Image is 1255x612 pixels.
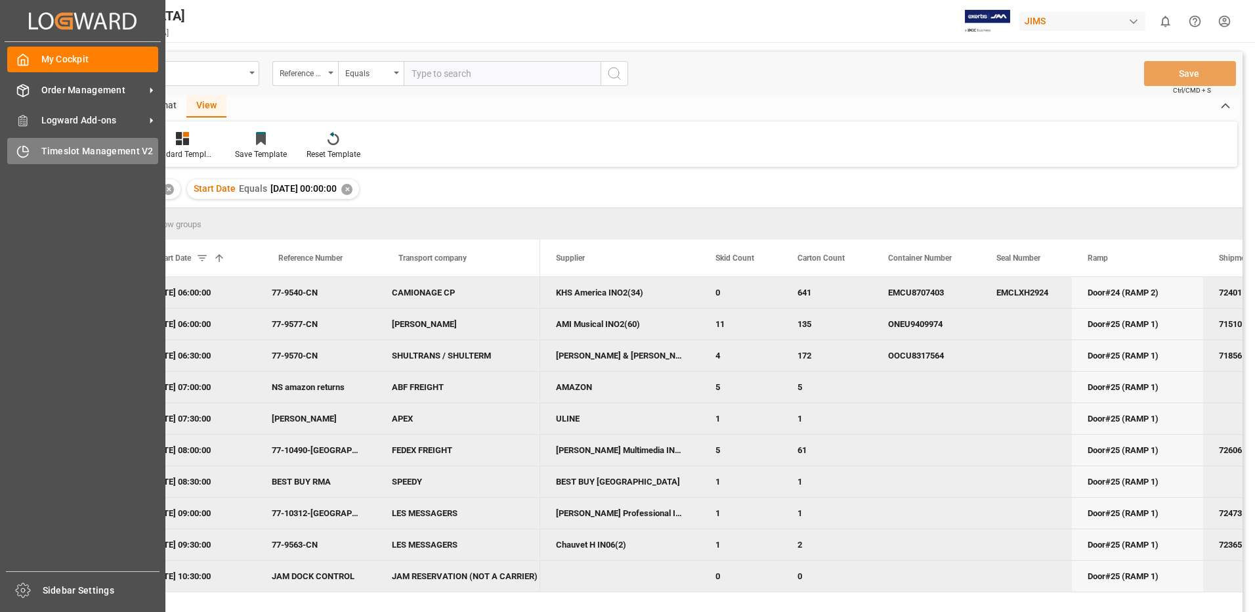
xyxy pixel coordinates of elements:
[700,372,782,403] div: 5
[135,466,256,497] div: [DATE] 08:30:00
[1173,85,1211,95] span: Ctrl/CMD + S
[272,61,338,86] button: open menu
[782,309,872,339] div: 135
[256,498,376,529] div: 77-10312-[GEOGRAPHIC_DATA]
[256,435,376,466] div: 77-10490-[GEOGRAPHIC_DATA]
[56,403,540,435] div: Press SPACE to deselect this row.
[392,561,524,592] div: JAM RESERVATION (NOT A CARRIER)
[700,498,782,529] div: 1
[338,61,404,86] button: open menu
[270,183,337,194] span: [DATE] 00:00:00
[163,184,174,195] div: ✕
[41,114,145,127] span: Logward Add-ons
[540,435,700,466] div: [PERSON_NAME] Multimedia IN04 (7) & INON (16)
[540,466,700,497] div: BEST BUY [GEOGRAPHIC_DATA]
[392,278,524,308] div: CAMIONAGE CP
[150,148,215,160] div: Standard Templates
[41,144,159,158] span: Timeslot Management V2
[256,529,376,560] div: 77-9563-CN
[239,183,267,194] span: Equals
[7,47,158,72] a: My Cockpit
[782,277,872,308] div: 641
[56,340,540,372] div: Press SPACE to deselect this row.
[135,498,256,529] div: [DATE] 09:00:00
[700,466,782,497] div: 1
[540,340,700,371] div: [PERSON_NAME] & [PERSON_NAME] / IN06(30)
[700,340,782,371] div: 4
[715,253,754,263] span: Skid Count
[1088,278,1187,308] div: Door#24 (RAMP 2)
[782,435,872,466] div: 61
[256,277,376,308] div: 77-9540-CN
[280,64,324,79] div: Reference Number
[1180,7,1210,36] button: Help Center
[56,498,540,529] div: Press SPACE to deselect this row.
[392,498,524,529] div: LES MESSAGERS
[345,64,390,79] div: Equals
[540,372,700,403] div: AMAZON
[7,138,158,164] a: Timeslot Management V2
[278,253,343,263] span: Reference Number
[782,466,872,497] div: 1
[56,277,540,309] div: Press SPACE to deselect this row.
[56,309,540,340] div: Press SPACE to deselect this row.
[307,148,360,160] div: Reset Template
[700,277,782,308] div: 0
[782,403,872,434] div: 1
[235,148,287,160] div: Save Template
[392,530,524,560] div: LES MESSAGERS
[540,498,700,529] div: [PERSON_NAME] Professional Inc. 2152
[798,253,845,263] span: Carton Count
[872,309,981,339] div: ONEU9409974
[56,466,540,498] div: Press SPACE to deselect this row.
[256,466,376,497] div: BEST BUY RMA
[256,561,376,592] div: JAM DOCK CONTROL
[392,404,524,434] div: APEX
[1088,309,1187,339] div: Door#25 (RAMP 1)
[1019,9,1151,33] button: JIMS
[256,372,376,403] div: NS amazon returns
[700,435,782,466] div: 5
[56,561,540,592] div: Press SPACE to deselect this row.
[700,561,782,592] div: 0
[1088,341,1187,371] div: Door#25 (RAMP 1)
[1088,435,1187,466] div: Door#25 (RAMP 1)
[1088,498,1187,529] div: Door#25 (RAMP 1)
[43,584,160,598] span: Sidebar Settings
[1019,12,1145,31] div: JIMS
[1088,561,1187,592] div: Door#25 (RAMP 1)
[392,372,524,403] div: ABF FREIGHT
[392,435,524,466] div: FEDEX FREIGHT
[56,529,540,561] div: Press SPACE to deselect this row.
[700,529,782,560] div: 1
[194,183,236,194] span: Start Date
[256,340,376,371] div: 77-9570-CN
[540,309,700,339] div: AMI Musical INO2(60)
[41,83,145,97] span: Order Management
[1088,372,1187,403] div: Door#25 (RAMP 1)
[888,253,952,263] span: Container Number
[1088,467,1187,497] div: Door#25 (RAMP 1)
[700,309,782,339] div: 11
[782,529,872,560] div: 2
[965,10,1010,33] img: Exertis%20JAM%20-%20Email%20Logo.jpg_1722504956.jpg
[392,341,524,371] div: SHULTRANS / SHULTERM
[782,372,872,403] div: 5
[540,277,700,308] div: KHS America INO2(34)
[556,253,585,263] span: Supplier
[135,403,256,434] div: [DATE] 07:30:00
[135,435,256,466] div: [DATE] 08:00:00
[540,529,700,560] div: Chauvet H IN06(2)
[782,561,872,592] div: 0
[135,561,256,592] div: [DATE] 10:30:00
[157,253,191,263] span: Start Date
[1144,61,1236,86] button: Save
[996,253,1040,263] span: Seal Number
[1151,7,1180,36] button: show 0 new notifications
[700,403,782,434] div: 1
[256,309,376,339] div: 77-9577-CN
[135,340,256,371] div: [DATE] 06:30:00
[135,277,256,308] div: [DATE] 06:00:00
[1088,530,1187,560] div: Door#25 (RAMP 1)
[404,61,601,86] input: Type to search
